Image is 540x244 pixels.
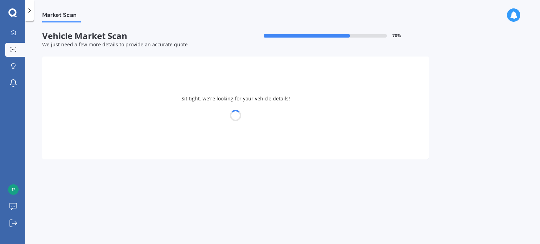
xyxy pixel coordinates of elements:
[8,184,19,195] img: 412110071447540d850bfe8581534270
[42,57,429,159] div: Sit tight, we're looking for your vehicle details!
[42,31,236,41] span: Vehicle Market Scan
[392,33,401,38] span: 70 %
[42,12,81,21] span: Market Scan
[42,41,188,48] span: We just need a few more details to provide an accurate quote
